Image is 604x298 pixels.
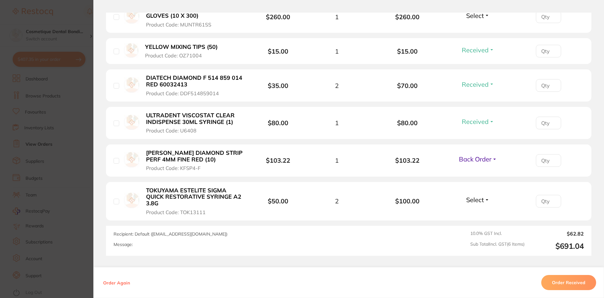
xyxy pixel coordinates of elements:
[460,118,496,126] button: Received
[146,150,243,163] b: [PERSON_NAME] DIAMOND STRIP PERF 4MM FINE RED (10)
[145,53,202,58] span: Product Code: OZ71004
[144,74,245,96] button: DIATECH DIAMOND F 514 859 014 RED 60032413 Product Code: DDF514859014
[460,46,496,54] button: Received
[114,242,133,247] label: Message:
[124,115,139,130] img: ULTRADENT VISCOSTAT CLEAR INDISPENSE 30ML SYRINGE (1)
[268,47,288,55] b: $15.00
[460,80,496,88] button: Received
[372,157,443,164] b: $103.22
[462,118,489,126] span: Received
[372,48,443,55] b: $15.00
[144,149,245,172] button: [PERSON_NAME] DIAMOND STRIP PERF 4MM FINE RED (10) Product Code: KFSP4-F
[372,13,443,20] b: $260.00
[124,43,138,58] img: YELLOW MIXING TIPS (50)
[268,197,288,205] b: $50.00
[27,53,108,65] i: Discount will be applied on the supplier’s end.
[146,128,196,133] span: Product Code: U6408
[124,77,139,93] img: DIATECH DIAMOND F 514 859 014 RED 60032413
[541,275,596,290] button: Order Received
[459,155,491,163] span: Back Order
[457,155,499,163] button: Back Order
[27,19,112,25] div: Choose a greener path in healthcare!
[124,152,139,167] img: KERR DIAMOND STRIP PERF 4MM FINE RED (10)
[462,80,489,88] span: Received
[466,196,484,204] span: Select
[27,28,112,66] div: 🌱Get 20% off all RePractice products on Restocq until [DATE]. Simply head to Browse Products and ...
[335,82,339,89] span: 2
[146,112,243,125] b: ULTRADENT VISCOSTAT CLEAR INDISPENSE 30ML SYRINGE (1)
[146,165,201,171] span: Product Code: KFSP4-F
[144,112,245,134] button: ULTRADENT VISCOSTAT CLEAR INDISPENSE 30ML SYRINGE (1) Product Code: U6408
[536,117,561,129] input: Qty
[101,280,132,285] button: Order Again
[335,13,339,20] span: 1
[536,45,561,57] input: Qty
[146,209,206,215] span: Product Code: TOK13111
[335,197,339,205] span: 2
[470,242,525,251] span: Sub Total Incl. GST ( 6 Items)
[9,6,117,117] div: message notification from Restocq, 2h ago. Hi Cosmetique, Choose a greener path in healthcare! 🌱G...
[14,11,24,21] img: Profile image for Restocq
[144,187,245,215] button: TOKUYAMA ESTELITE SIGMA QUICK RESTORATIVE SYRINGE A2 3.8G Product Code: TOK13111
[124,9,139,24] img: CTN EUREKA NITRILE P/F SMALL GLOVES (10 X 300)
[466,12,484,20] span: Select
[146,187,243,207] b: TOKUYAMA ESTELITE SIGMA QUICK RESTORATIVE SYRINGE A2 3.8G
[146,6,243,19] b: CTN EUREKA NITRILE P/F SMALL GLOVES (10 X 300)
[372,197,443,205] b: $100.00
[464,196,491,204] button: Select
[114,231,227,237] span: Recipient: Default ( [EMAIL_ADDRESS][DOMAIN_NAME] )
[462,46,489,54] span: Received
[145,44,218,50] b: YELLOW MIXING TIPS (50)
[27,10,112,104] div: Message content
[536,195,561,207] input: Qty
[530,242,584,251] output: $691.04
[268,82,288,90] b: $35.00
[335,48,339,55] span: 1
[470,231,525,237] span: 10.0 % GST Incl.
[335,157,339,164] span: 1
[536,154,561,167] input: Qty
[266,156,290,164] b: $103.22
[27,10,112,16] div: Hi Cosmetique,
[536,79,561,92] input: Qty
[335,119,339,126] span: 1
[27,107,112,113] p: Message from Restocq, sent 2h ago
[530,231,584,237] output: $62.82
[144,6,245,28] button: CTN EUREKA NITRILE P/F SMALL GLOVES (10 X 300) Product Code: MUNTR61SS
[536,10,561,23] input: Qty
[143,44,225,59] button: YELLOW MIXING TIPS (50) Product Code: OZ71004
[268,119,288,127] b: $80.00
[124,193,139,208] img: TOKUYAMA ESTELITE SIGMA QUICK RESTORATIVE SYRINGE A2 3.8G
[266,13,290,21] b: $260.00
[146,91,219,96] span: Product Code: DDF514859014
[146,22,211,27] span: Product Code: MUNTR61SS
[146,75,243,88] b: DIATECH DIAMOND F 514 859 014 RED 60032413
[372,82,443,89] b: $70.00
[464,12,491,20] button: Select
[372,119,443,126] b: $80.00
